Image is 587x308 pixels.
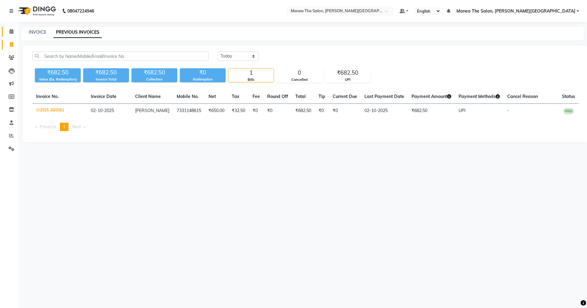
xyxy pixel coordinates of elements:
[412,94,451,99] span: Payment Amount
[228,77,274,82] div: Bills
[177,94,199,99] span: Mobile No.
[253,94,260,99] span: Fee
[228,104,249,118] td: ₹32.50
[562,94,575,99] span: Status
[32,51,209,61] input: Search by Name/Mobile/Email/Invoice No
[32,104,87,118] td: V/2025-26/0561
[319,94,325,99] span: Tip
[333,94,357,99] span: Current Due
[180,77,226,82] div: Redemption
[277,69,322,77] div: 0
[83,77,129,82] div: Invoice Total
[29,29,46,35] a: INVOICE
[83,68,129,77] div: ₹682.50
[277,77,322,82] div: Cancelled
[563,108,574,114] span: PAID
[361,104,408,118] td: 02-10-2025
[325,77,370,82] div: UPI
[16,2,57,20] img: logo
[292,104,315,118] td: ₹682.50
[209,94,216,99] span: Net
[267,94,288,99] span: Round Off
[329,104,361,118] td: ₹0
[507,108,509,113] span: -
[91,94,116,99] span: Invoice Date
[36,94,59,99] span: Invoice No.
[135,108,169,113] span: [PERSON_NAME]
[364,94,404,99] span: Last Payment Date
[173,104,205,118] td: 7331148615
[180,68,226,77] div: ₹0
[295,94,306,99] span: Total
[35,68,81,77] div: ₹682.50
[228,69,274,77] div: 1
[456,8,575,14] span: Manea The Salon, [PERSON_NAME][GEOGRAPHIC_DATA]
[325,69,370,77] div: ₹682.50
[72,124,81,130] span: Next
[249,104,264,118] td: ₹0
[459,94,500,99] span: Payment Methods
[131,77,177,82] div: Collection
[131,68,177,77] div: ₹682.50
[40,124,57,130] span: Previous
[35,77,81,82] div: Value (Ex. Redemption)
[54,27,102,38] a: PREVIOUS INVOICES
[507,94,538,99] span: Cancel Reason
[459,108,466,113] span: UPI
[232,94,239,99] span: Tax
[264,104,292,118] td: ₹0
[67,2,94,20] b: 08047224946
[315,104,329,118] td: ₹0
[32,123,579,131] nav: Pagination
[91,108,114,113] span: 02-10-2025
[408,104,455,118] td: ₹682.50
[135,94,161,99] span: Client Name
[205,104,228,118] td: ₹650.00
[63,124,65,130] span: 1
